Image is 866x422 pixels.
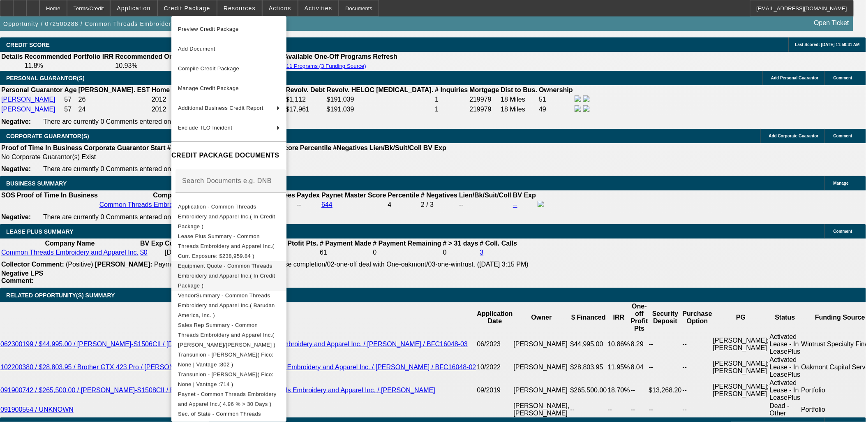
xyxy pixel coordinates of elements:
[171,290,286,320] button: VendorSummary - Common Threads Embroidery and Apparel Inc.( Barudan America, Inc. )
[178,46,215,52] span: Add Document
[171,231,286,261] button: Lease Plus Summary - Common Threads Embroidery and Apparel Inc.( Curr. Exposure: $238,959.84 )
[171,369,286,389] button: Transunion - Blount, Lisa( Fico: None | Vantage :714 )
[171,261,286,290] button: Equipment Quote - Common Threads Embroidery and Apparel Inc.( In Credit Package )
[182,177,272,184] mat-label: Search Documents e.g. DNB
[178,371,274,387] span: Transunion - [PERSON_NAME]( Fico: None | Vantage :714 )
[178,85,239,91] span: Manage Credit Package
[171,202,286,231] button: Application - Common Threads Embroidery and Apparel Inc.( In Credit Package )
[178,391,277,407] span: Paynet - Common Threads Embroidery and Apparel Inc.( 4.96 % > 30 Days )
[178,351,274,367] span: Transunion - [PERSON_NAME]( Fico: None | Vantage :802 )
[178,203,275,229] span: Application - Common Threads Embroidery and Apparel Inc.( In Credit Package )
[171,389,286,409] button: Paynet - Common Threads Embroidery and Apparel Inc.( 4.96 % > 30 Days )
[178,105,263,111] span: Additional Business Credit Report
[178,233,274,259] span: Lease Plus Summary - Common Threads Embroidery and Apparel Inc.( Curr. Exposure: $238,959.84 )
[171,151,286,160] h4: CREDIT PACKAGE DOCUMENTS
[178,26,239,32] span: Preview Credit Package
[171,350,286,369] button: Transunion - Blount, James( Fico: None | Vantage :802 )
[178,322,275,348] span: Sales Rep Summary - Common Threads Embroidery and Apparel Inc.( [PERSON_NAME]/[PERSON_NAME] )
[171,320,286,350] button: Sales Rep Summary - Common Threads Embroidery and Apparel Inc.( Hendrix, Miles/Flores, Brian )
[178,125,232,131] span: Exclude TLO Incident
[178,65,239,72] span: Compile Credit Package
[178,292,275,318] span: VendorSummary - Common Threads Embroidery and Apparel Inc.( Barudan America, Inc. )
[178,262,275,288] span: Equipment Quote - Common Threads Embroidery and Apparel Inc.( In Credit Package )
